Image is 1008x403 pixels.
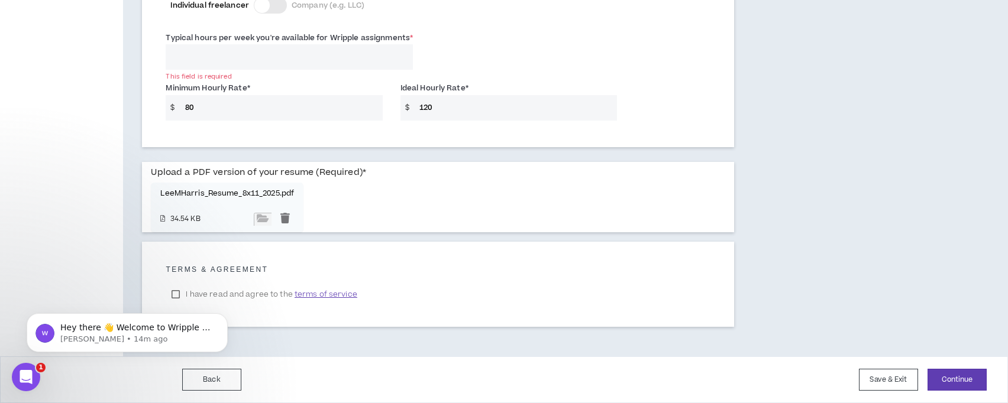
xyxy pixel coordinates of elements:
small: 34.54 KB [170,214,208,225]
p: LeeMHarris_Resume_8x11_2025.pdf [160,189,294,198]
button: Continue [928,369,987,391]
span: 1 [36,363,46,372]
iframe: Intercom notifications message [9,288,245,371]
label: I have read and agree to the [166,285,363,303]
button: Save & Exit [859,369,918,391]
span: $ [166,95,179,121]
label: Upload a PDF version of your resume (Required) [151,162,366,183]
label: Minimum Hourly Rate [166,79,250,97]
label: Ideal Hourly Rate [400,79,469,97]
span: $ [400,95,414,121]
h5: Terms & Agreement [166,265,710,274]
label: Typical hours per week you're available for Wripple assignments [166,28,413,47]
div: This field is required [166,72,413,81]
span: terms of service [295,288,357,300]
input: Ex $90 [413,95,617,121]
input: Ex $75 [179,95,383,121]
iframe: Intercom live chat [12,363,40,391]
button: Back [182,369,241,391]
